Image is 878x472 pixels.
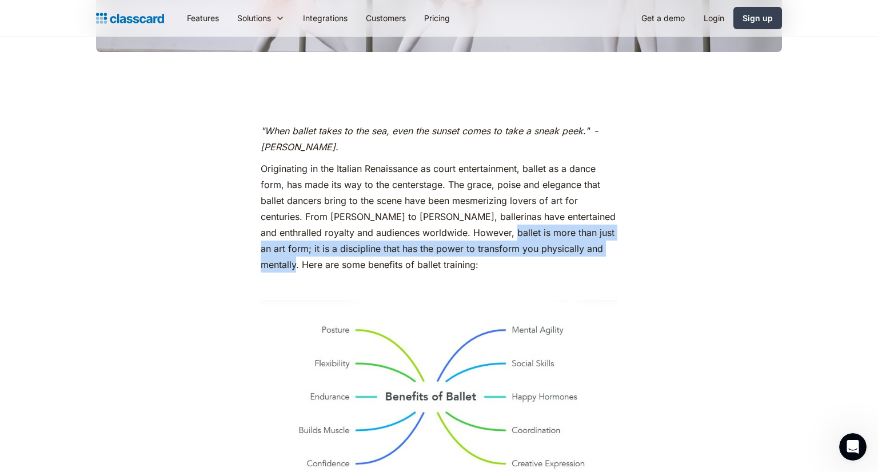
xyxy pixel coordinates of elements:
[261,278,617,294] p: ‍
[733,7,782,29] a: Sign up
[294,5,357,31] a: Integrations
[357,5,415,31] a: Customers
[695,5,733,31] a: Login
[261,125,589,137] em: "When ballet takes to the sea, even the sunset comes to take a sneak peek."
[415,5,459,31] a: Pricing
[96,10,164,26] a: home
[743,12,773,24] div: Sign up
[237,12,271,24] div: Solutions
[178,5,228,31] a: Features
[261,161,617,273] p: Originating in the Italian Renaissance as court entertainment, ballet as a dance form, has made i...
[228,5,294,31] div: Solutions
[632,5,694,31] a: Get a demo
[839,433,867,461] iframe: Intercom live chat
